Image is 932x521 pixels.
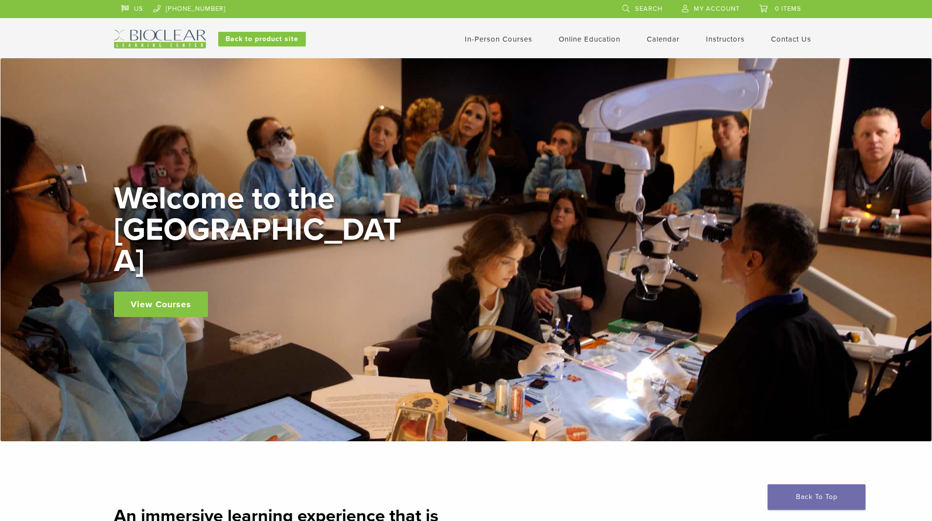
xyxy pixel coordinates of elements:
a: Back To Top [768,484,865,510]
img: Bioclear [114,30,206,48]
a: Instructors [706,35,745,44]
span: 0 items [775,5,801,13]
span: My Account [694,5,740,13]
h2: Welcome to the [GEOGRAPHIC_DATA] [114,183,408,277]
a: Back to product site [218,32,306,46]
a: View Courses [114,292,208,317]
a: Online Education [559,35,620,44]
a: Calendar [647,35,680,44]
span: Search [635,5,662,13]
a: Contact Us [771,35,811,44]
a: In-Person Courses [465,35,532,44]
